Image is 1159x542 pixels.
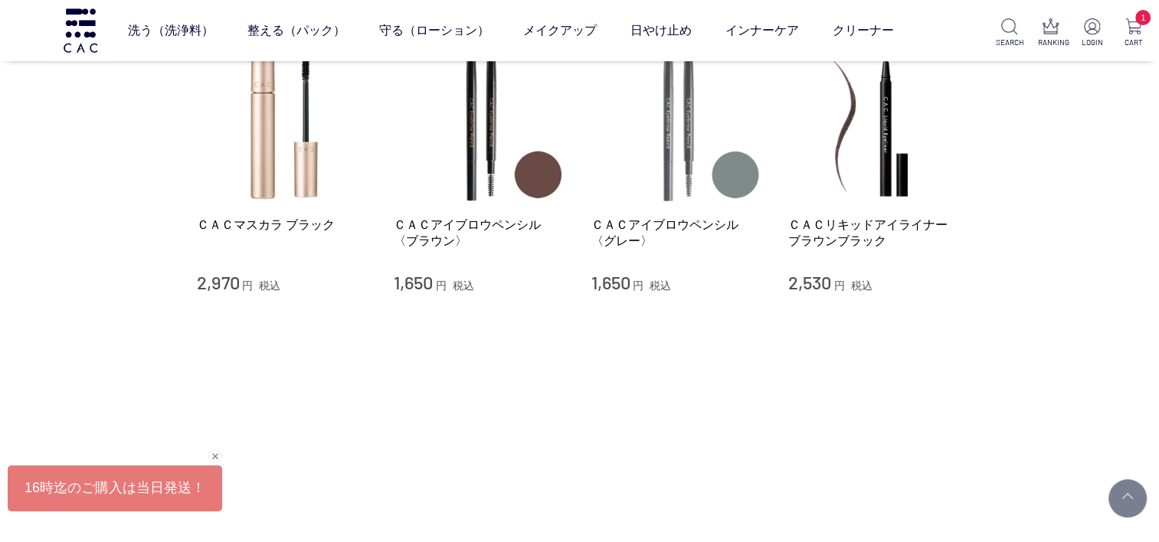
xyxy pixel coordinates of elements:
[650,279,671,292] span: 税込
[1079,18,1105,48] a: LOGIN
[259,279,280,292] span: 税込
[247,9,345,52] a: 整える（パック）
[630,9,691,52] a: 日やけ止め
[127,9,213,52] a: 洗う（洗浄料）
[996,37,1023,48] p: SEARCH
[996,18,1023,48] a: SEARCH
[197,217,372,233] a: ＣＡＣマスカラ ブラック
[851,279,873,292] span: 税込
[832,9,893,52] a: クリーナー
[394,271,433,293] span: 1,650
[522,9,596,52] a: メイクアップ
[591,31,766,205] img: ＣＡＣアイブロウペンシル 〈グレー〉
[633,279,643,292] span: 円
[394,217,568,250] a: ＣＡＣアイブロウペンシル 〈ブラウン〉
[197,31,372,205] img: ＣＡＣマスカラ ブラック
[591,271,630,293] span: 1,650
[1079,37,1105,48] p: LOGIN
[1037,18,1064,48] a: RANKING
[394,31,568,205] img: ＣＡＣアイブロウペンシル 〈ブラウン〉
[1135,10,1151,25] span: 1
[1120,37,1147,48] p: CART
[591,217,766,250] a: ＣＡＣアイブロウペンシル 〈グレー〉
[436,279,447,292] span: 円
[1120,18,1147,48] a: 1 CART
[725,9,798,52] a: インナーケア
[834,279,845,292] span: 円
[242,279,253,292] span: 円
[378,9,489,52] a: 守る（ローション）
[197,271,240,293] span: 2,970
[1037,37,1064,48] p: RANKING
[788,31,963,205] img: ＣＡＣリキッドアイライナー ブラウンブラック
[788,271,831,293] span: 2,530
[453,279,474,292] span: 税込
[61,8,100,52] img: logo
[788,217,963,250] a: ＣＡＣリキッドアイライナー ブラウンブラック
